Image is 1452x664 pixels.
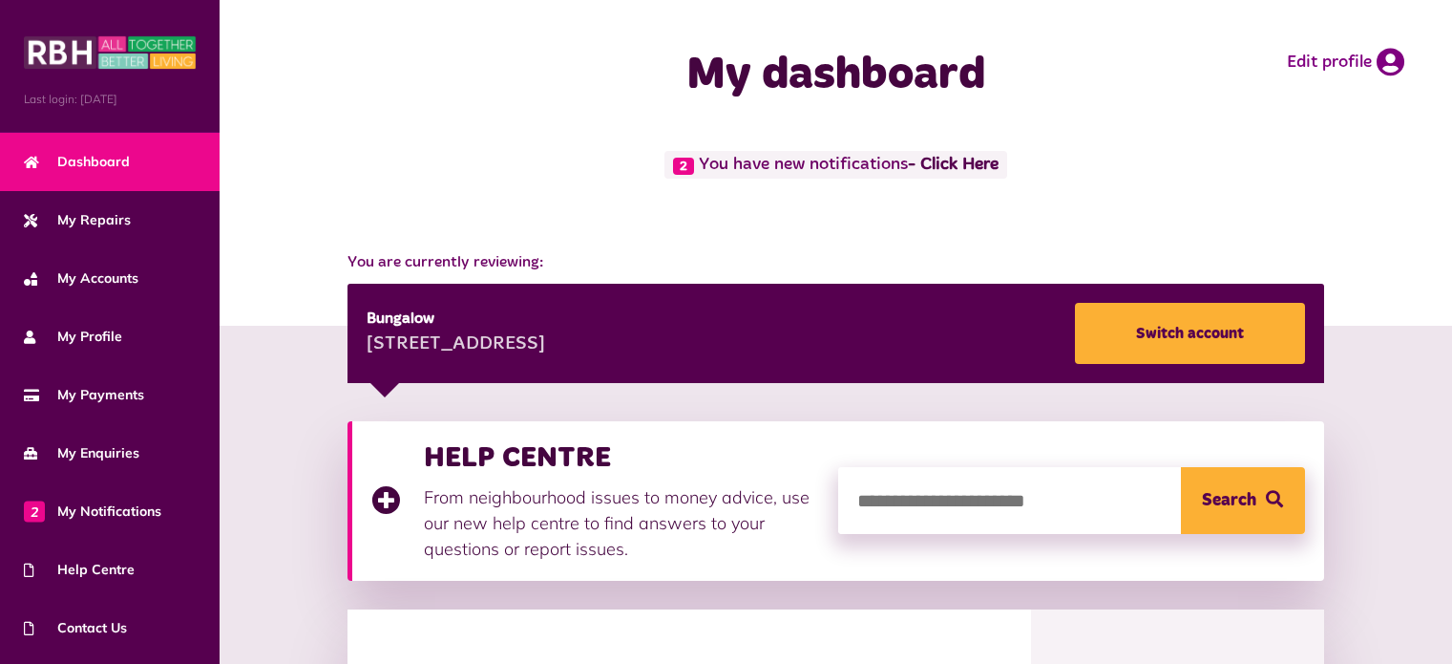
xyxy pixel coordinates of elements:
span: My Payments [24,385,144,405]
span: My Enquiries [24,443,139,463]
a: Edit profile [1287,48,1404,76]
p: From neighbourhood issues to money advice, use our new help centre to find answers to your questi... [424,484,819,562]
span: Last login: [DATE] [24,91,196,108]
h3: HELP CENTRE [424,440,819,475]
span: My Accounts [24,268,138,289]
img: MyRBH [24,33,196,72]
span: You have new notifications [664,151,1006,179]
span: Contact Us [24,618,127,638]
span: My Notifications [24,502,161,522]
div: [STREET_ADDRESS] [367,331,545,359]
a: - Click Here [908,157,999,174]
span: 2 [24,501,45,522]
span: My Profile [24,327,122,347]
span: 2 [673,158,694,175]
h1: My dashboard [547,48,1126,103]
span: My Repairs [24,210,131,230]
div: Bungalow [367,308,545,331]
span: You are currently reviewing: [347,251,1323,274]
a: Switch account [1075,303,1305,364]
span: Dashboard [24,152,130,172]
span: Help Centre [24,560,135,580]
span: Search [1202,467,1256,534]
button: Search [1181,467,1305,534]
